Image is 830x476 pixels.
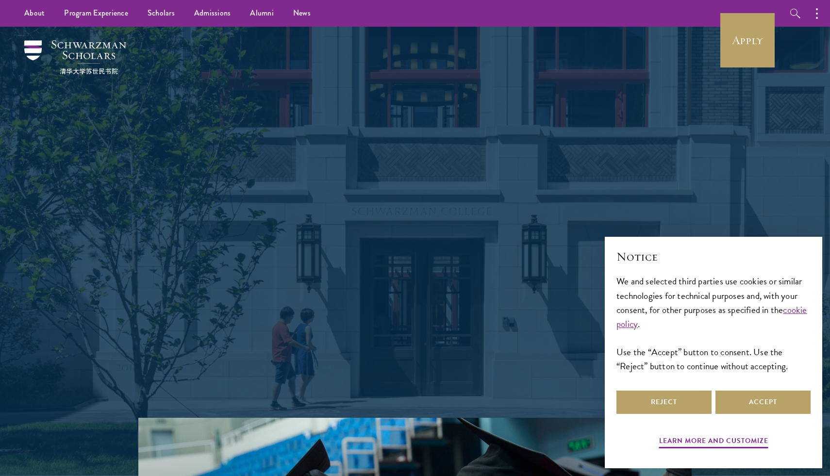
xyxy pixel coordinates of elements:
button: Reject [616,391,712,414]
h2: Notice [616,248,811,265]
img: Schwarzman Scholars [24,40,126,74]
button: Learn more and customize [659,435,768,450]
a: cookie policy [616,303,807,331]
button: Accept [715,391,811,414]
a: Apply [720,13,775,67]
div: We and selected third parties use cookies or similar technologies for technical purposes and, wit... [616,274,811,373]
